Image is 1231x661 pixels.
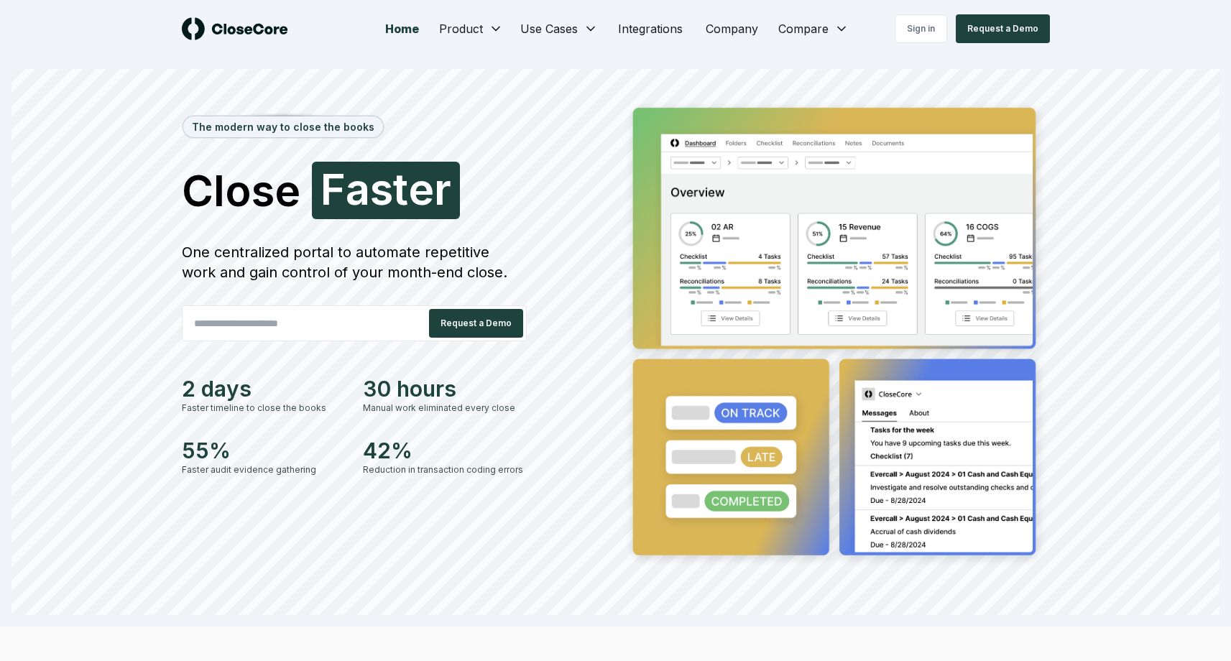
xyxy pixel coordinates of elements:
div: Faster audit evidence gathering [182,463,346,476]
div: 55% [182,438,346,463]
span: r [434,167,451,211]
a: Sign in [895,14,947,43]
img: Jumbotron [622,98,1050,570]
span: t [393,167,408,211]
span: F [321,167,346,211]
img: logo [182,17,288,40]
div: 30 hours [363,376,527,402]
button: Compare [770,14,857,43]
button: Use Cases [512,14,607,43]
a: Home [374,14,430,43]
div: Faster timeline to close the books [182,402,346,415]
button: Request a Demo [956,14,1050,43]
a: Company [694,14,770,43]
div: 42% [363,438,527,463]
div: The modern way to close the books [183,116,383,137]
div: 2 days [182,376,346,402]
span: s [370,167,393,211]
span: a [346,167,370,211]
span: Close [182,169,300,212]
span: Compare [778,20,829,37]
span: Product [439,20,483,37]
span: Use Cases [520,20,578,37]
button: Product [430,14,512,43]
div: Reduction in transaction coding errors [363,463,527,476]
button: Request a Demo [429,309,523,338]
div: One centralized portal to automate repetitive work and gain control of your month-end close. [182,242,527,282]
a: Integrations [607,14,694,43]
span: e [408,167,434,211]
div: Manual work eliminated every close [363,402,527,415]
